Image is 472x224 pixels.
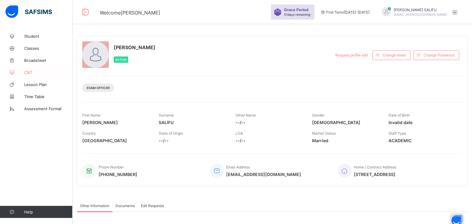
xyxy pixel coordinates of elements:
[354,172,396,177] span: [STREET_ADDRESS]
[87,86,110,90] span: Exam Officer
[116,203,135,208] span: Documents
[389,131,406,136] span: Staff Type
[382,53,406,57] span: Change email
[226,165,250,169] span: Email Address
[236,113,256,117] span: Other Name
[284,13,310,16] span: 31 days remaining
[99,165,124,169] span: Phone Number
[236,138,303,143] span: --/--
[389,113,410,117] span: Date of Birth
[82,120,150,125] span: [PERSON_NAME]
[274,8,282,16] img: sticker-purple.71386a28dfed39d6af7621340158ba97.svg
[24,82,73,87] span: Lesson Plan
[80,203,109,208] span: Other Information
[335,53,368,57] span: Request profile edit
[5,5,52,18] img: safsims
[394,8,448,12] span: [PERSON_NAME] SALIFU
[114,44,155,50] span: [PERSON_NAME]
[226,172,301,177] span: [EMAIL_ADDRESS][DOMAIN_NAME]
[236,131,243,136] span: LGA
[99,172,137,177] span: [PHONE_NUMBER]
[82,138,150,143] span: [GEOGRAPHIC_DATA]
[394,13,448,16] span: [EMAIL_ADDRESS][DOMAIN_NAME]
[24,94,73,99] span: Time Table
[100,10,160,16] span: Welcome [PERSON_NAME]
[159,138,226,143] span: --/--
[376,7,461,17] div: ABDULRAHMAN SALIFU
[284,8,308,12] span: Grace Period
[82,131,96,136] span: Country
[389,138,456,143] span: ACADEMIC
[312,113,324,117] span: Gender
[24,70,73,75] span: CBT
[424,53,454,57] span: Change Password
[312,131,336,136] span: Marital Status
[24,106,73,111] span: Assessment Format
[321,10,370,14] span: session/term information
[115,58,127,62] span: Active
[236,120,303,125] span: --/--
[389,120,456,125] span: Invalid date
[82,113,100,117] span: First Name
[24,46,73,51] span: Classes
[24,58,73,63] span: Broadsheet
[159,120,226,125] span: SALIFU
[24,34,73,39] span: Student
[354,165,396,169] span: Home / Contract Address
[159,131,183,136] span: State of Origin
[141,203,164,208] span: Edit Requests
[24,210,72,214] span: Help
[448,203,466,221] button: Open asap
[159,113,174,117] span: Surname
[312,138,379,143] span: Married
[312,120,379,125] span: [DEMOGRAPHIC_DATA]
